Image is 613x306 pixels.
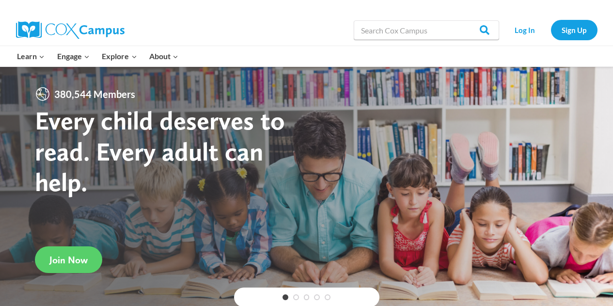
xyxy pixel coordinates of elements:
a: Log In [504,20,546,40]
span: Learn [17,50,45,63]
span: Engage [57,50,90,63]
a: Join Now [35,246,102,273]
img: Cox Campus [16,21,125,39]
strong: Every child deserves to read. Every adult can help. [35,105,285,197]
input: Search Cox Campus [354,20,499,40]
span: Explore [102,50,137,63]
span: Join Now [49,254,88,266]
a: 4 [314,294,320,300]
nav: Primary Navigation [11,46,185,66]
a: 1 [283,294,288,300]
nav: Secondary Navigation [504,20,597,40]
a: 2 [293,294,299,300]
a: Sign Up [551,20,597,40]
a: 5 [325,294,330,300]
a: 3 [304,294,310,300]
span: 380,544 Members [50,86,139,102]
span: About [149,50,178,63]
